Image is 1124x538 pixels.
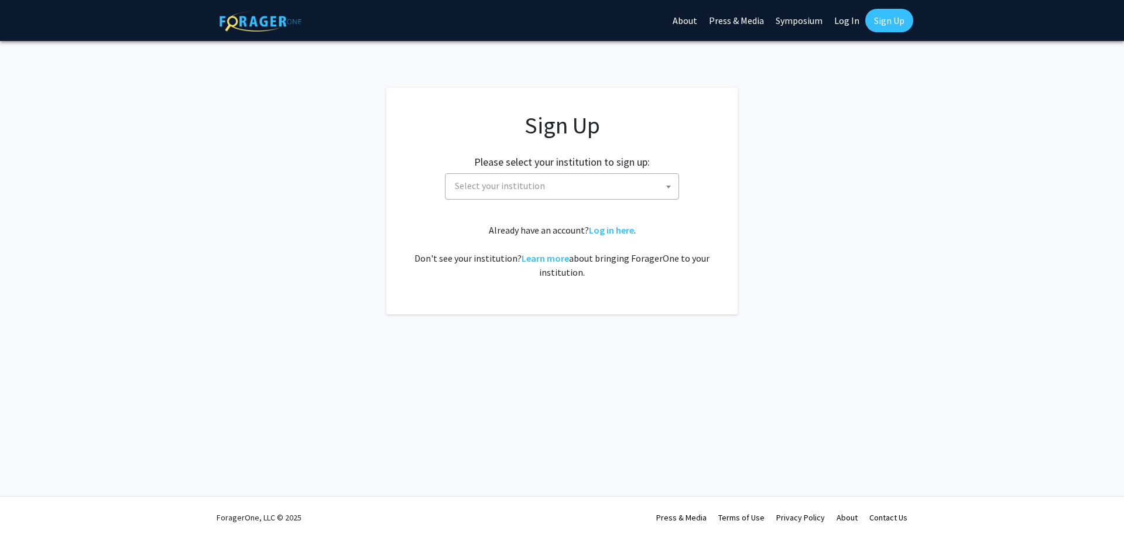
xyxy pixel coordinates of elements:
[656,512,707,523] a: Press & Media
[865,9,913,32] a: Sign Up
[589,224,634,236] a: Log in here
[522,252,569,264] a: Learn more about bringing ForagerOne to your institution
[776,512,825,523] a: Privacy Policy
[450,174,678,198] span: Select your institution
[217,497,301,538] div: ForagerOne, LLC © 2025
[455,180,545,191] span: Select your institution
[410,223,714,279] div: Already have an account? . Don't see your institution? about bringing ForagerOne to your institut...
[869,512,907,523] a: Contact Us
[474,156,650,169] h2: Please select your institution to sign up:
[220,11,301,32] img: ForagerOne Logo
[837,512,858,523] a: About
[445,173,679,200] span: Select your institution
[410,111,714,139] h1: Sign Up
[718,512,765,523] a: Terms of Use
